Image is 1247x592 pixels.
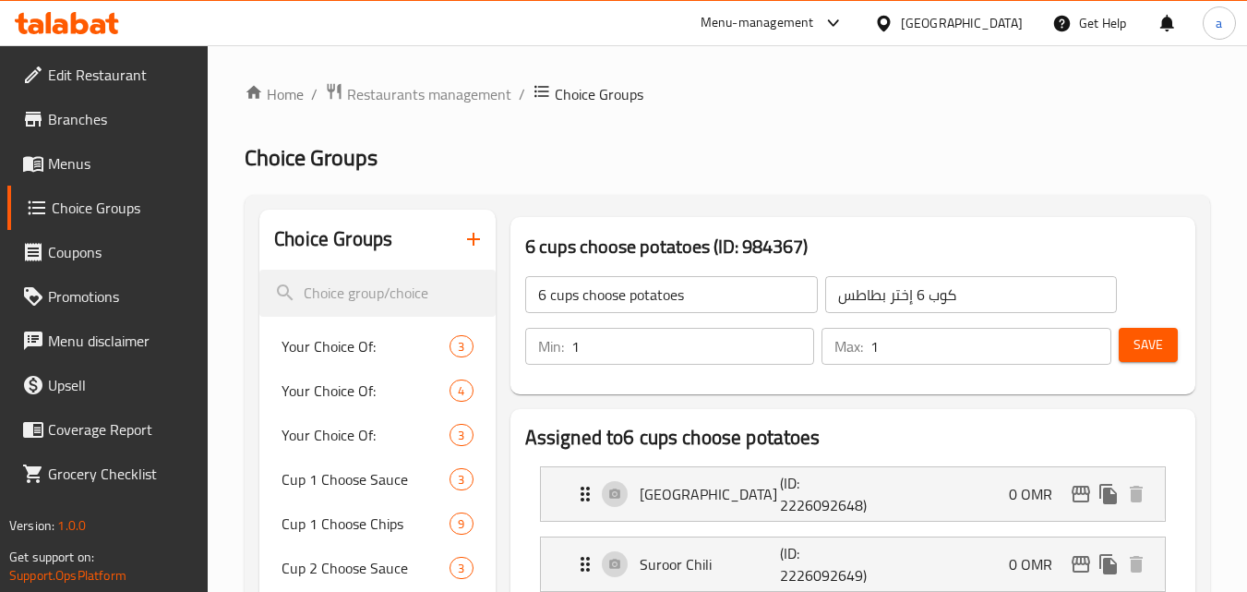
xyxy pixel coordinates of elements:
span: 3 [450,560,472,577]
a: Coupons [7,230,209,274]
span: Cup 2 Choose Sauce [282,557,450,579]
span: a [1216,13,1222,33]
span: 3 [450,471,472,489]
a: Home [245,83,304,105]
span: Your Choice Of: [282,380,450,402]
span: Coverage Report [48,418,194,441]
span: Cup 1 Choose Chips [282,513,450,535]
span: 3 [450,427,472,444]
span: Branches [48,108,194,130]
p: 0 OMR [1009,553,1067,575]
h3: 6 cups choose potatoes (ID: 984367) [525,232,1181,261]
a: Support.OpsPlatform [9,563,126,587]
span: Your Choice Of: [282,335,450,357]
a: Coverage Report [7,407,209,452]
div: Expand [541,467,1165,521]
p: 0 OMR [1009,483,1067,505]
a: Edit Restaurant [7,53,209,97]
h2: Choice Groups [274,225,392,253]
div: Menu-management [701,12,814,34]
nav: breadcrumb [245,82,1210,106]
button: Save [1119,328,1178,362]
p: (ID: 2226092649) [780,542,874,586]
span: Choice Groups [555,83,643,105]
a: Menu disclaimer [7,319,209,363]
div: Cup 1 Choose Sauce3 [259,457,495,501]
div: Your Choice Of:3 [259,324,495,368]
a: Promotions [7,274,209,319]
span: 4 [450,382,472,400]
span: Menus [48,152,194,175]
button: edit [1067,480,1095,508]
p: [GEOGRAPHIC_DATA] [640,483,781,505]
span: Save [1133,333,1163,356]
div: Choices [450,557,473,579]
span: 3 [450,338,472,356]
input: search [259,270,495,317]
div: Choices [450,424,473,446]
span: Your Choice Of: [282,424,450,446]
h2: Assigned to 6 cups choose potatoes [525,424,1181,452]
span: Cup 1 Choose Sauce [282,468,450,490]
a: Choice Groups [7,186,209,230]
span: 1.0.0 [57,513,86,538]
a: Grocery Checklist [7,452,209,496]
a: Branches [7,97,209,141]
div: Cup 1 Choose Chips9 [259,501,495,546]
a: Menus [7,141,209,186]
span: Edit Restaurant [48,64,194,86]
div: Choices [450,335,473,357]
div: Cup 2 Choose Sauce3 [259,546,495,590]
a: Upsell [7,363,209,407]
li: / [311,83,318,105]
span: Grocery Checklist [48,463,194,485]
p: (ID: 2226092648) [780,472,874,516]
button: delete [1122,480,1150,508]
span: Coupons [48,241,194,263]
span: 9 [450,515,472,533]
button: duplicate [1095,480,1122,508]
span: Upsell [48,374,194,396]
li: / [519,83,525,105]
div: Your Choice Of:4 [259,368,495,413]
button: edit [1067,550,1095,578]
span: Choice Groups [245,137,378,178]
div: Your Choice Of:3 [259,413,495,457]
span: Version: [9,513,54,538]
li: Expand [525,459,1181,529]
div: [GEOGRAPHIC_DATA] [901,13,1023,33]
button: duplicate [1095,550,1122,578]
span: Restaurants management [347,83,511,105]
span: Menu disclaimer [48,330,194,352]
span: Choice Groups [52,197,194,219]
p: Suroor Chili [640,553,781,575]
a: Restaurants management [325,82,511,106]
p: Max: [834,335,863,357]
div: Choices [450,380,473,402]
button: delete [1122,550,1150,578]
span: Get support on: [9,545,94,569]
div: Expand [541,538,1165,591]
span: Promotions [48,285,194,308]
p: Min: [538,335,564,357]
